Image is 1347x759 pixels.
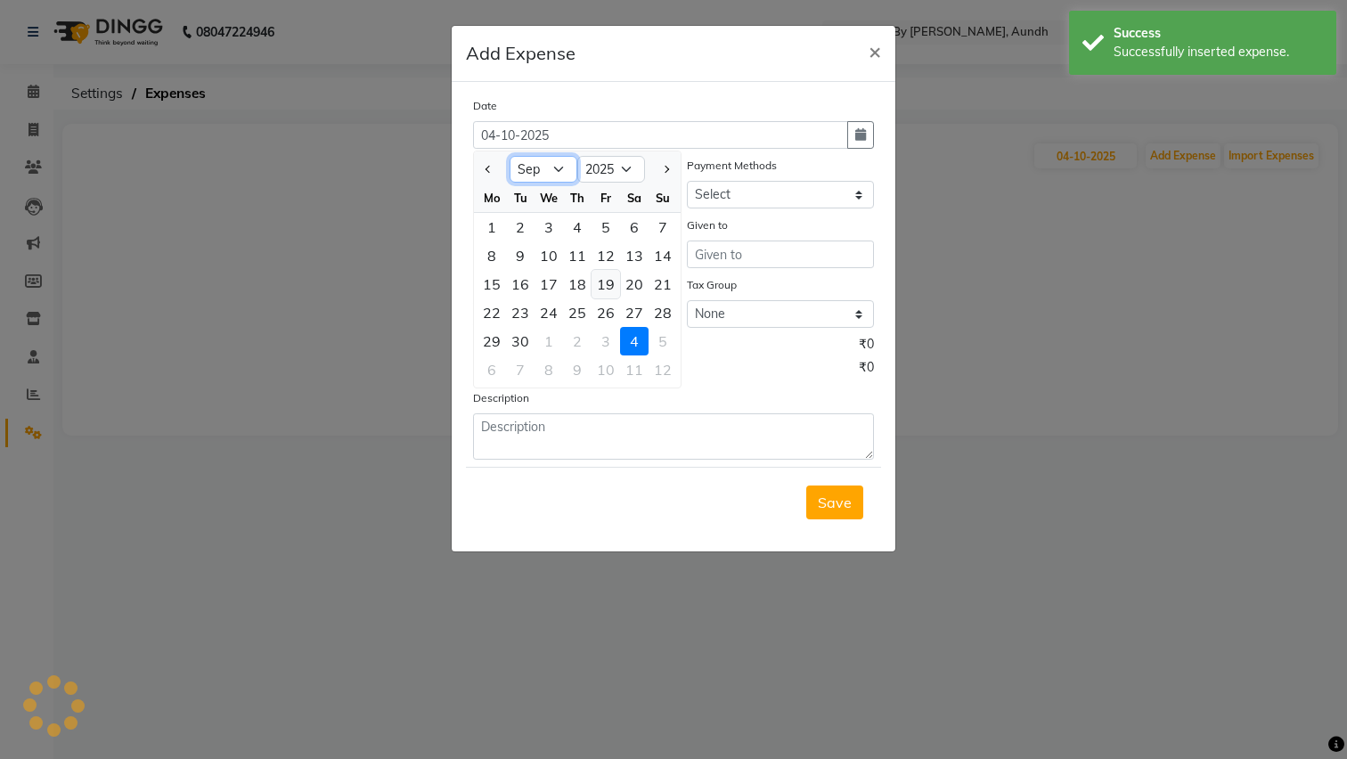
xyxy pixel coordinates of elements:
[592,327,620,355] div: Friday, October 3, 2025
[535,184,563,212] div: We
[563,213,592,241] div: Thursday, September 4, 2025
[649,241,677,270] div: Sunday, September 14, 2025
[535,270,563,298] div: Wednesday, September 17, 2025
[478,213,506,241] div: Monday, September 1, 2025
[649,298,677,327] div: 28
[649,184,677,212] div: Su
[649,213,677,241] div: Sunday, September 7, 2025
[620,327,649,355] div: Saturday, October 4, 2025
[859,335,874,358] span: ₹0
[563,241,592,270] div: Thursday, September 11, 2025
[478,270,506,298] div: Monday, September 15, 2025
[473,390,529,406] label: Description
[535,298,563,327] div: Wednesday, September 24, 2025
[506,298,535,327] div: 23
[563,298,592,327] div: 25
[806,486,863,519] button: Save
[510,156,577,183] select: Select month
[649,213,677,241] div: 7
[620,241,649,270] div: Saturday, September 13, 2025
[535,298,563,327] div: 24
[577,156,645,183] select: Select year
[506,213,535,241] div: Tuesday, September 2, 2025
[506,213,535,241] div: 2
[535,213,563,241] div: Wednesday, September 3, 2025
[478,298,506,327] div: Monday, September 22, 2025
[869,37,881,64] span: ×
[687,158,777,174] label: Payment Methods
[687,241,874,268] input: Given to
[506,327,535,355] div: 30
[687,217,728,233] label: Given to
[563,298,592,327] div: Thursday, September 25, 2025
[535,327,563,355] div: Wednesday, October 1, 2025
[1114,43,1323,61] div: Successfully inserted expense.
[687,277,737,293] label: Tax Group
[563,327,592,355] div: Thursday, October 2, 2025
[649,270,677,298] div: Sunday, September 21, 2025
[506,298,535,327] div: Tuesday, September 23, 2025
[620,298,649,327] div: Saturday, September 27, 2025
[563,213,592,241] div: 4
[649,241,677,270] div: 14
[506,327,535,355] div: Tuesday, September 30, 2025
[535,241,563,270] div: Wednesday, September 10, 2025
[620,327,649,355] div: 4
[506,241,535,270] div: Tuesday, September 9, 2025
[535,327,563,355] div: 1
[592,270,620,298] div: 19
[592,298,620,327] div: 26
[620,270,649,298] div: Saturday, September 20, 2025
[1114,24,1323,43] div: Success
[620,213,649,241] div: Saturday, September 6, 2025
[658,155,673,184] button: Next month
[620,184,649,212] div: Sa
[473,98,497,114] label: Date
[818,494,852,511] span: Save
[563,241,592,270] div: 11
[563,184,592,212] div: Th
[859,358,874,381] span: ₹0
[478,327,506,355] div: 29
[592,241,620,270] div: 12
[478,298,506,327] div: 22
[478,184,506,212] div: Mo
[535,270,563,298] div: 17
[506,184,535,212] div: Tu
[563,270,592,298] div: 18
[535,213,563,241] div: 3
[478,241,506,270] div: 8
[478,327,506,355] div: Monday, September 29, 2025
[620,298,649,327] div: 27
[620,270,649,298] div: 20
[506,270,535,298] div: Tuesday, September 16, 2025
[506,241,535,270] div: 9
[481,155,496,184] button: Previous month
[592,298,620,327] div: Friday, September 26, 2025
[620,213,649,241] div: 6
[592,270,620,298] div: Friday, September 19, 2025
[592,327,620,355] div: 3
[854,26,895,76] button: Close
[592,241,620,270] div: Friday, September 12, 2025
[563,270,592,298] div: Thursday, September 18, 2025
[592,184,620,212] div: Fr
[563,327,592,355] div: 2
[592,213,620,241] div: 5
[649,270,677,298] div: 21
[592,213,620,241] div: Friday, September 5, 2025
[535,241,563,270] div: 10
[620,241,649,270] div: 13
[478,213,506,241] div: 1
[649,298,677,327] div: Sunday, September 28, 2025
[506,270,535,298] div: 16
[478,270,506,298] div: 15
[478,241,506,270] div: Monday, September 8, 2025
[466,40,576,67] h5: Add Expense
